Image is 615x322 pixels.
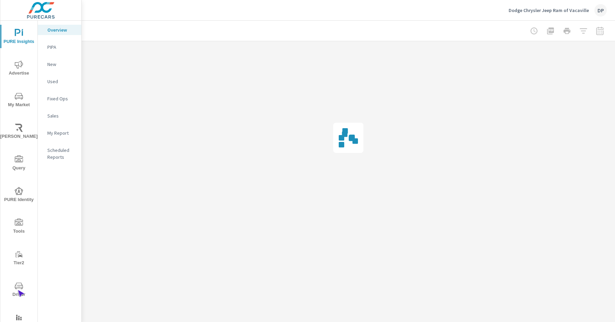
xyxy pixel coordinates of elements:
span: Driver [2,282,35,299]
p: New [47,61,76,68]
span: Tools [2,219,35,235]
p: Scheduled Reports [47,147,76,160]
p: Dodge Chrysler Jeep Ram of Vacaville [509,7,589,13]
div: Sales [38,111,81,121]
span: Query [2,155,35,172]
div: New [38,59,81,69]
span: Advertise [2,60,35,77]
p: PIPA [47,44,76,51]
p: My Report [47,130,76,136]
span: PURE Identity [2,187,35,204]
div: Used [38,76,81,87]
p: Fixed Ops [47,95,76,102]
div: My Report [38,128,81,138]
p: Sales [47,112,76,119]
div: Overview [38,25,81,35]
p: Used [47,78,76,85]
div: PIPA [38,42,81,52]
p: Overview [47,26,76,33]
span: PURE Insights [2,29,35,46]
span: My Market [2,92,35,109]
div: Scheduled Reports [38,145,81,162]
div: Fixed Ops [38,93,81,104]
span: [PERSON_NAME] [2,124,35,141]
div: DP [594,4,607,16]
span: Tier2 [2,250,35,267]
